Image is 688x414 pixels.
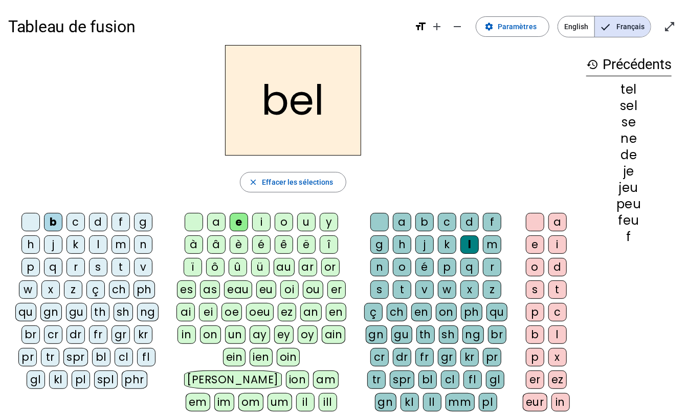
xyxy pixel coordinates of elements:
[41,348,59,366] div: tr
[230,213,248,231] div: e
[214,393,234,411] div: im
[252,235,271,254] div: é
[249,178,258,187] mat-icon: close
[112,258,130,276] div: t
[66,303,87,321] div: gu
[393,235,411,254] div: h
[551,393,570,411] div: in
[460,213,479,231] div: d
[586,83,672,96] div: tel
[280,280,299,299] div: oi
[415,235,434,254] div: j
[548,371,567,389] div: ez
[176,303,195,321] div: ai
[460,280,479,299] div: x
[393,258,411,276] div: o
[223,348,246,366] div: ein
[64,280,82,299] div: z
[63,348,88,366] div: spr
[476,16,549,37] button: Paramètres
[326,303,346,321] div: en
[319,393,337,411] div: ill
[250,348,273,366] div: ien
[393,280,411,299] div: t
[199,303,217,321] div: ei
[114,303,133,321] div: sh
[390,371,414,389] div: spr
[526,280,544,299] div: s
[483,348,501,366] div: pr
[134,235,152,254] div: n
[393,213,411,231] div: a
[461,303,482,321] div: ph
[451,20,463,33] mat-icon: remove
[66,325,85,344] div: dr
[663,20,676,33] mat-icon: open_in_full
[438,258,456,276] div: p
[595,16,651,37] span: Français
[387,303,407,321] div: ch
[15,303,36,321] div: qu
[66,213,85,231] div: c
[415,280,434,299] div: v
[66,235,85,254] div: k
[462,325,484,344] div: ng
[367,371,386,389] div: tr
[586,214,672,227] div: feu
[300,303,322,321] div: an
[366,325,387,344] div: gn
[112,235,130,254] div: m
[548,303,567,321] div: c
[415,258,434,276] div: é
[438,235,456,254] div: k
[327,280,346,299] div: er
[586,100,672,112] div: sel
[246,303,274,321] div: oeu
[21,235,40,254] div: h
[112,213,130,231] div: f
[184,258,202,276] div: ï
[431,20,443,33] mat-icon: add
[586,53,672,76] h3: Précédents
[92,348,110,366] div: bl
[299,258,317,276] div: ar
[252,213,271,231] div: i
[94,371,118,389] div: spl
[375,393,396,411] div: gn
[526,371,544,389] div: er
[526,325,544,344] div: b
[66,258,85,276] div: r
[423,393,441,411] div: ll
[41,280,60,299] div: x
[134,213,152,231] div: g
[526,235,544,254] div: e
[438,280,456,299] div: w
[548,325,567,344] div: l
[460,258,479,276] div: q
[225,325,246,344] div: un
[89,325,107,344] div: fr
[134,280,155,299] div: ph
[415,348,434,366] div: fr
[370,280,389,299] div: s
[238,393,263,411] div: om
[137,348,156,366] div: fl
[274,258,295,276] div: au
[230,235,248,254] div: è
[122,371,148,389] div: phr
[184,371,282,389] div: [PERSON_NAME]
[586,182,672,194] div: jeu
[486,371,504,389] div: gl
[44,235,62,254] div: j
[370,258,389,276] div: n
[112,325,130,344] div: gr
[206,258,225,276] div: ô
[91,303,109,321] div: th
[320,213,338,231] div: y
[415,213,434,231] div: b
[548,280,567,299] div: t
[19,280,37,299] div: w
[89,235,107,254] div: l
[256,280,276,299] div: eu
[526,348,544,366] div: p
